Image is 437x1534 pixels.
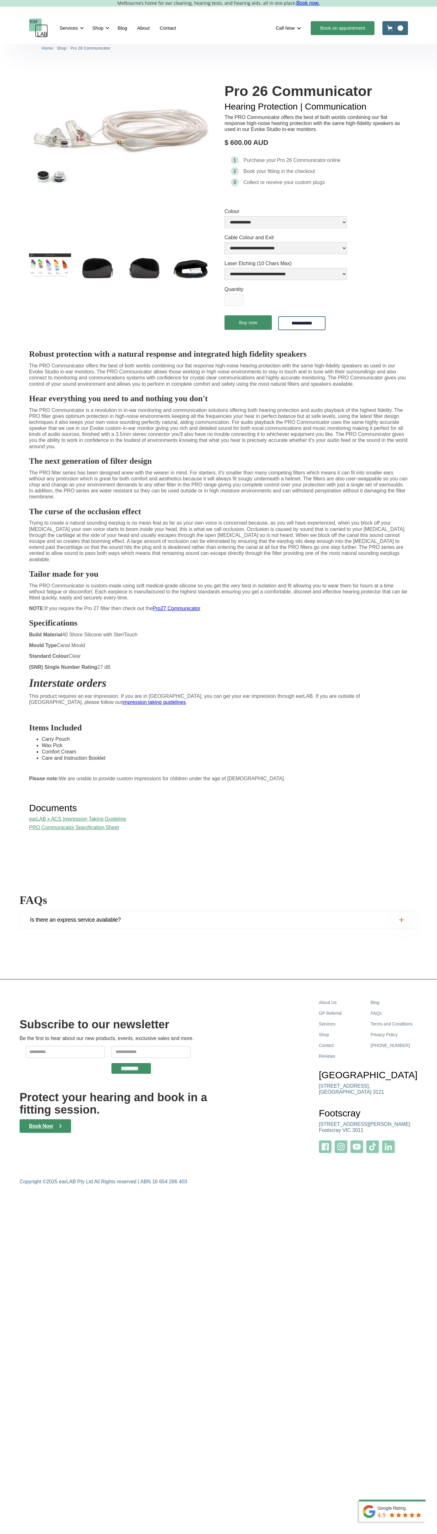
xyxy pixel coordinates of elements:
div: Purchase your [243,157,276,164]
div: Copyright ©2025 earLAB Pty Ltd All Rights reserved | ABN 16 654 266 403 [20,1178,187,1185]
h1: Pro 26 Communicator [224,83,408,99]
h2: Documents [29,803,408,813]
h3: Footscray [319,1109,417,1118]
span: Pro 26 Communicator [70,46,110,51]
span: Home [42,46,53,51]
a: Blog [113,19,132,37]
strong: Standard Colour [29,653,69,659]
a: home [29,19,48,38]
p: The PRO filter series has been designed anew with the wearer in mind. For starters, it's smaller ... [29,470,408,500]
a: open lightbox [29,253,71,277]
li: 〉 [42,45,57,51]
h2: FAQs [20,893,417,908]
a: earLAB x ACS Impression Taking Guideline [29,816,126,822]
em: Interstate orders [29,677,106,689]
div: Is there an express service available? [30,915,121,925]
p: The PRO Communicator is custom-made using soft medical-grade silicone so you get the very best in... [29,583,408,601]
div: Services [56,19,86,38]
div: Book Now [29,1123,53,1129]
div: Services [60,25,78,31]
div: Book your fitting in the checkout [243,168,315,175]
a: Buy now [224,315,272,330]
li: Wax Pick [42,742,408,749]
h3: The curse of the occlusion effect [29,506,408,517]
a: Blog [371,997,417,1008]
h3: Items Included [29,722,408,733]
p: 40 Shore Silicone with SteriTouch [29,632,408,638]
strong: Please note: [29,776,59,781]
div: 2 [234,169,236,174]
a: Terms and Conditions [371,1019,417,1029]
p: We are unable to provide custom impressions for children under the age of [DEMOGRAPHIC_DATA]. [29,776,408,782]
a: About Us [319,997,366,1008]
h3: The next generation of filter design [29,456,408,467]
h3: Robust protection with a natural response and integrated high fidelity speakers [29,349,408,360]
div: $ 600.00 AUD [224,139,408,147]
a: impression taking guidelines [123,699,186,705]
div: online [327,157,341,164]
label: Quantity [224,286,243,292]
div: Collect or receive your custom plugs [243,179,325,186]
h3: [GEOGRAPHIC_DATA] [319,1070,417,1080]
strong: Build Material [29,632,62,637]
form: Newsletter Form [20,1046,198,1074]
strong: NOTE: [29,606,45,611]
li: Carry Pouch [42,736,408,742]
a: Home [42,45,53,51]
a: Reviews [319,1051,366,1061]
a: Book Now [20,1119,71,1133]
div: Call Now [276,25,295,31]
p: Be the first to hear about our new products, events, exclusive sales and more. [20,1035,194,1041]
p: This product requires an ear impression. If you are in [GEOGRAPHIC_DATA], you can get your ear im... [29,693,408,705]
p: [STREET_ADDRESS][PERSON_NAME] Footscray VIC 3011 [319,1121,410,1133]
div: Call Now [271,19,308,38]
li: Comfort Cream [42,749,408,755]
a: [PHONE_NUMBER] [371,1040,417,1051]
a: Contact [319,1040,366,1051]
h3: Hear everything you need to and nothing you don't [29,393,408,404]
img: Linkeidn Logo [382,1140,395,1153]
a: Book now. [296,0,320,6]
a: open lightbox [123,253,165,281]
p: Trying to create a natural sounding earplug is no mean feat as far as your own voice is concerned... [29,520,408,562]
a: Pro 26 Communicator [70,45,110,51]
p: The PRO Communicator is a revolution in in-ear monitoring and communication solutions offering bo... [29,407,408,449]
h3: Specifications [29,618,408,628]
p: ‍ [29,786,408,792]
li: Care and Instruction Booklet [42,755,408,761]
a: About [132,19,155,37]
h2: Protect your hearing and book in a fitting session. [20,1091,216,1116]
a: Shop [319,1029,366,1040]
h2: Hearing Protection | Communication [224,102,408,111]
a: Contact [155,19,181,37]
img: Instagram Logo [335,1140,347,1153]
a: Shop [57,45,66,51]
a: FAQs [371,1008,417,1019]
div: 1 [234,158,236,163]
a: open lightbox [171,253,213,281]
p: ‍ Clear [29,653,408,659]
a: PRO Communicator Specification Sheet [29,825,119,830]
strong: Mould Type [29,643,57,648]
img: Facebook Logo [319,1140,332,1153]
li: 〉 [57,45,70,51]
strong: (SNR) Single Number Rating [29,664,97,670]
span: Shop [57,46,66,51]
label: Laser Etching (10 Chars Max) [224,260,347,266]
h3: Tailor made for you [29,569,408,580]
a: Services [319,1019,366,1029]
div: Shop [89,19,111,38]
p: ‍ [29,710,408,716]
div: Shop [93,25,104,31]
a: GP Referral [319,1008,366,1019]
p: If you require the Pro 27 filter then check out the [29,605,408,611]
div: 3 [234,180,236,185]
a: [STREET_ADDRESS][PERSON_NAME]Footscray VIC 3011 [319,1121,410,1138]
p: ‍ Canal Mould [29,642,408,648]
a: Is there an express service available? [20,911,417,929]
a: Book an appointment [311,21,374,35]
div: Pro 26 Communicator [277,157,326,164]
p: [STREET_ADDRESS], [GEOGRAPHIC_DATA] 3121 [319,1083,384,1095]
a: Pro27 Communicator [153,606,200,611]
label: Colour [224,208,347,214]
